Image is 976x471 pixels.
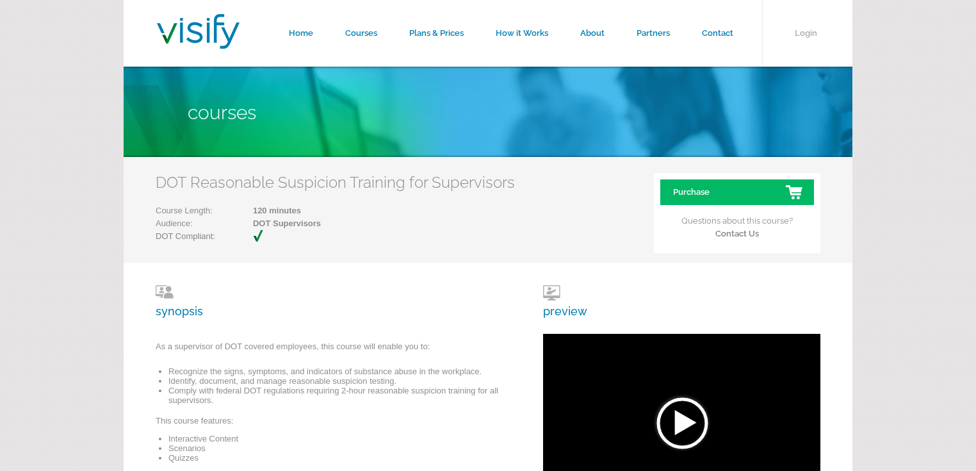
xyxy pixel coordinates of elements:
span: DOT Supervisors [213,217,321,230]
li: Comply with federal DOT regulations requiring 2-hour reasonable suspicion training for all superv... [168,386,501,405]
a: Visify Training [157,34,240,53]
li: Quizzes [168,453,501,463]
p: Course Length: [156,204,321,217]
li: Interactive Content [168,434,501,443]
span: 120 minutes [213,204,321,217]
span: Courses [188,101,256,124]
a: Purchase [660,179,814,205]
p: Questions about this course? [660,205,814,240]
p: This course features: [156,415,501,434]
h3: preview [543,285,587,318]
a: Contact Us [715,229,759,238]
p: DOT Compliant: [156,230,277,243]
p: As a supervisor of DOT covered employees, this course will enable you to: [156,340,501,359]
li: Scenarios [168,443,501,453]
li: Recognize the signs, symptoms, and indicators of substance abuse in the workplace. [168,367,501,376]
h3: synopsis [156,285,501,318]
img: Visify Training [157,14,240,49]
li: Identify, document, and manage reasonable suspicion testing. [168,376,501,386]
h2: DOT Reasonable Suspicion Training for Supervisors [156,173,515,192]
p: Audience: [156,217,321,230]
